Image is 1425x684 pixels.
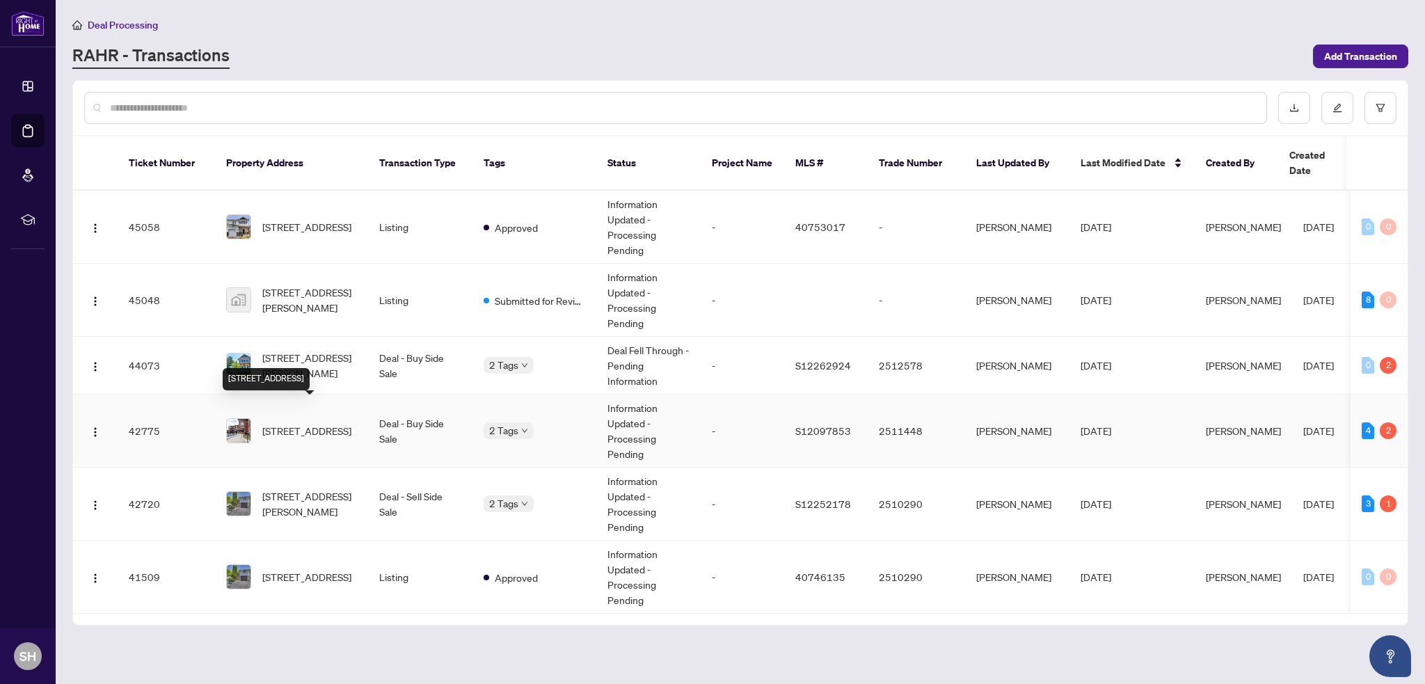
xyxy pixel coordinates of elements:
[489,357,518,373] span: 2 Tags
[1081,571,1111,583] span: [DATE]
[489,495,518,511] span: 2 Tags
[262,569,351,584] span: [STREET_ADDRESS]
[1364,92,1396,124] button: filter
[227,565,250,589] img: thumbnail-img
[1324,45,1397,67] span: Add Transaction
[495,293,585,308] span: Submitted for Review
[262,350,357,381] span: [STREET_ADDRESS][PERSON_NAME]
[1362,292,1374,308] div: 8
[11,10,45,36] img: logo
[84,420,106,442] button: Logo
[1362,357,1374,374] div: 0
[1206,424,1281,437] span: [PERSON_NAME]
[495,220,538,235] span: Approved
[1081,155,1165,170] span: Last Modified Date
[1081,498,1111,510] span: [DATE]
[965,136,1069,191] th: Last Updated By
[262,488,357,519] span: [STREET_ADDRESS][PERSON_NAME]
[1380,568,1396,585] div: 0
[118,191,215,264] td: 45058
[489,422,518,438] span: 2 Tags
[1332,103,1342,113] span: edit
[84,354,106,376] button: Logo
[1362,568,1374,585] div: 0
[1380,495,1396,512] div: 1
[368,468,472,541] td: Deal - Sell Side Sale
[521,427,528,434] span: down
[1081,359,1111,372] span: [DATE]
[965,468,1069,541] td: [PERSON_NAME]
[596,395,701,468] td: Information Updated - Processing Pending
[596,264,701,337] td: Information Updated - Processing Pending
[118,136,215,191] th: Ticket Number
[118,395,215,468] td: 42775
[701,541,784,614] td: -
[227,215,250,239] img: thumbnail-img
[596,191,701,264] td: Information Updated - Processing Pending
[596,541,701,614] td: Information Updated - Processing Pending
[701,468,784,541] td: -
[784,136,868,191] th: MLS #
[701,264,784,337] td: -
[1081,221,1111,233] span: [DATE]
[795,359,851,372] span: S12262924
[1376,103,1385,113] span: filter
[521,500,528,507] span: down
[1278,92,1310,124] button: download
[1289,103,1299,113] span: download
[1278,136,1376,191] th: Created Date
[495,570,538,585] span: Approved
[368,395,472,468] td: Deal - Buy Side Sale
[596,468,701,541] td: Information Updated - Processing Pending
[868,264,965,337] td: -
[965,395,1069,468] td: [PERSON_NAME]
[1362,422,1374,439] div: 4
[795,424,851,437] span: S12097853
[1380,422,1396,439] div: 2
[1206,294,1281,306] span: [PERSON_NAME]
[227,288,250,312] img: thumbnail-img
[1081,294,1111,306] span: [DATE]
[701,337,784,395] td: -
[262,219,351,234] span: [STREET_ADDRESS]
[521,362,528,369] span: down
[262,285,357,315] span: [STREET_ADDRESS][PERSON_NAME]
[965,337,1069,395] td: [PERSON_NAME]
[701,136,784,191] th: Project Name
[1069,136,1195,191] th: Last Modified Date
[1303,424,1334,437] span: [DATE]
[90,500,101,511] img: Logo
[118,264,215,337] td: 45048
[1206,221,1281,233] span: [PERSON_NAME]
[1206,359,1281,372] span: [PERSON_NAME]
[227,419,250,443] img: thumbnail-img
[1321,92,1353,124] button: edit
[368,136,472,191] th: Transaction Type
[868,337,965,395] td: 2512578
[965,191,1069,264] td: [PERSON_NAME]
[1313,45,1408,68] button: Add Transaction
[1206,498,1281,510] span: [PERSON_NAME]
[1380,357,1396,374] div: 2
[1303,221,1334,233] span: [DATE]
[19,646,36,666] span: SH
[868,395,965,468] td: 2511448
[596,337,701,395] td: Deal Fell Through - Pending Information
[84,216,106,238] button: Logo
[1303,571,1334,583] span: [DATE]
[1206,571,1281,583] span: [PERSON_NAME]
[795,498,851,510] span: S12252178
[1303,294,1334,306] span: [DATE]
[868,468,965,541] td: 2510290
[1195,136,1278,191] th: Created By
[90,296,101,307] img: Logo
[215,136,368,191] th: Property Address
[88,19,158,31] span: Deal Processing
[90,427,101,438] img: Logo
[1303,359,1334,372] span: [DATE]
[795,221,845,233] span: 40753017
[965,264,1069,337] td: [PERSON_NAME]
[227,353,250,377] img: thumbnail-img
[868,191,965,264] td: -
[1380,292,1396,308] div: 0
